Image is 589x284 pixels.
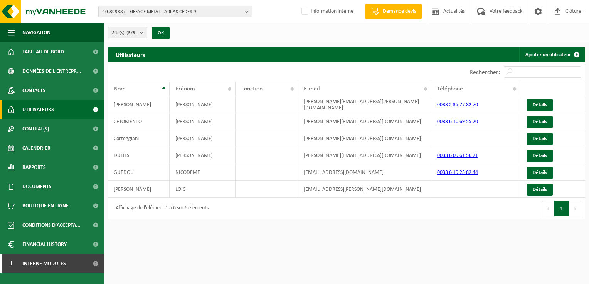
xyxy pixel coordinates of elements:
a: Détails [527,99,553,111]
td: NICODEME [170,164,236,181]
a: Demande devis [365,4,422,19]
a: Détails [527,184,553,196]
button: OK [152,27,170,39]
td: [PERSON_NAME] [170,113,236,130]
h2: Utilisateurs [108,47,153,62]
span: E-mail [304,86,320,92]
a: 0033 6 19 25 82 44 [437,170,478,175]
span: 10-899887 - EIFFAGE METAL - ARRAS CEDEX 9 [103,6,242,18]
td: GUEDOU [108,164,170,181]
a: Ajouter un utilisateur [519,47,584,62]
span: Financial History [22,235,67,254]
span: Nom [114,86,126,92]
count: (3/3) [126,30,137,35]
span: Demande devis [381,8,418,15]
button: Site(s)(3/3) [108,27,147,38]
span: Conditions d'accepta... [22,216,81,235]
td: LOIC [170,181,236,198]
button: 1 [554,201,569,216]
span: Site(s) [112,27,137,39]
a: 0033 2 35 77 82 70 [437,102,478,108]
a: Détails [527,150,553,162]
span: Documents [22,177,52,196]
span: Prénom [175,86,195,92]
div: Affichage de l'élément 1 à 6 sur 6 éléments [112,202,209,216]
span: Tableau de bord [22,42,64,62]
td: [EMAIL_ADDRESS][DOMAIN_NAME] [298,164,431,181]
td: [PERSON_NAME][EMAIL_ADDRESS][DOMAIN_NAME] [298,147,431,164]
label: Rechercher: [470,69,500,75]
a: Détails [527,167,553,179]
a: 0033 6 09 61 56 71 [437,153,478,159]
label: Information interne [300,6,353,17]
span: Données de l'entrepr... [22,62,81,81]
span: Navigation [22,23,50,42]
td: DUFILS [108,147,170,164]
span: Fonction [241,86,263,92]
td: CHIOMENTO [108,113,170,130]
td: [PERSON_NAME] [108,181,170,198]
td: [PERSON_NAME] [170,96,236,113]
td: [PERSON_NAME][EMAIL_ADDRESS][PERSON_NAME][DOMAIN_NAME] [298,96,431,113]
span: Calendrier [22,139,50,158]
span: Rapports [22,158,46,177]
td: Corteggiani [108,130,170,147]
a: 0033 6 10 69 55 20 [437,119,478,125]
button: Previous [542,201,554,216]
span: Contrat(s) [22,119,49,139]
button: Next [569,201,581,216]
td: [EMAIL_ADDRESS][PERSON_NAME][DOMAIN_NAME] [298,181,431,198]
a: Détails [527,116,553,128]
td: [PERSON_NAME][EMAIL_ADDRESS][DOMAIN_NAME] [298,130,431,147]
span: I [8,254,15,273]
span: Interne modules [22,254,66,273]
span: Boutique en ligne [22,196,69,216]
span: Téléphone [437,86,463,92]
button: 10-899887 - EIFFAGE METAL - ARRAS CEDEX 9 [98,6,252,17]
span: Utilisateurs [22,100,54,119]
td: [PERSON_NAME][EMAIL_ADDRESS][DOMAIN_NAME] [298,113,431,130]
td: [PERSON_NAME] [108,96,170,113]
span: Contacts [22,81,45,100]
a: Détails [527,133,553,145]
td: [PERSON_NAME] [170,147,236,164]
td: [PERSON_NAME] [170,130,236,147]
